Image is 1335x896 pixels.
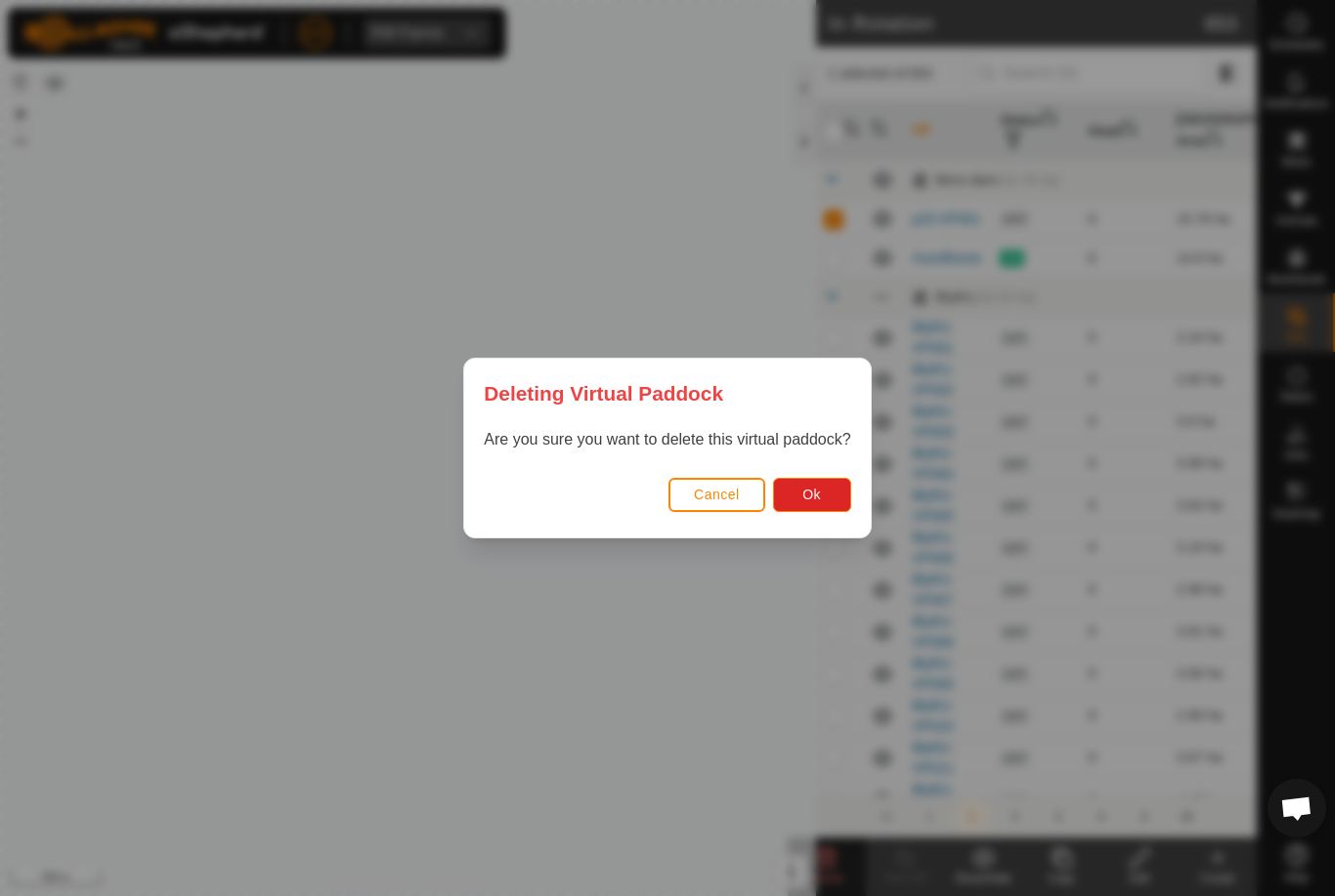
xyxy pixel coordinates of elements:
div: Open chat [1268,779,1326,837]
span: Ok [802,487,821,502]
span: Deleting Virtual Paddock [484,378,723,408]
button: Cancel [668,478,765,512]
p: Are you sure you want to delete this virtual paddock? [484,428,850,451]
span: Cancel [694,487,740,502]
button: Ok [773,478,851,512]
